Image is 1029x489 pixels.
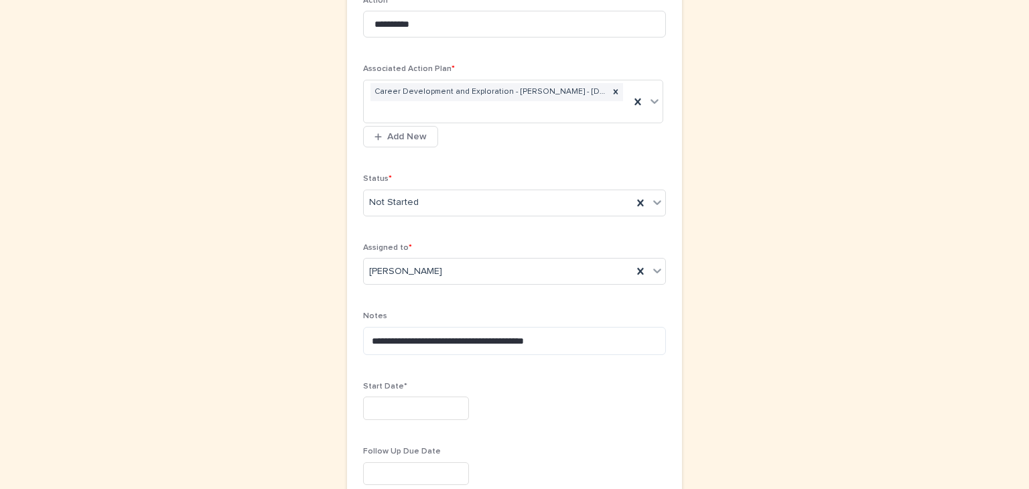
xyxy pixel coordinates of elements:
span: [PERSON_NAME] [369,265,442,279]
span: Follow Up Due Date [363,447,441,456]
span: Associated Action Plan [363,65,455,73]
span: Notes [363,312,387,320]
div: Career Development and Exploration - [PERSON_NAME] - [DATE] [370,83,608,101]
span: Not Started [369,196,419,210]
span: Status [363,175,392,183]
span: Start Date* [363,382,407,391]
span: Assigned to [363,244,412,252]
span: Add New [387,132,427,141]
button: Add New [363,126,438,147]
